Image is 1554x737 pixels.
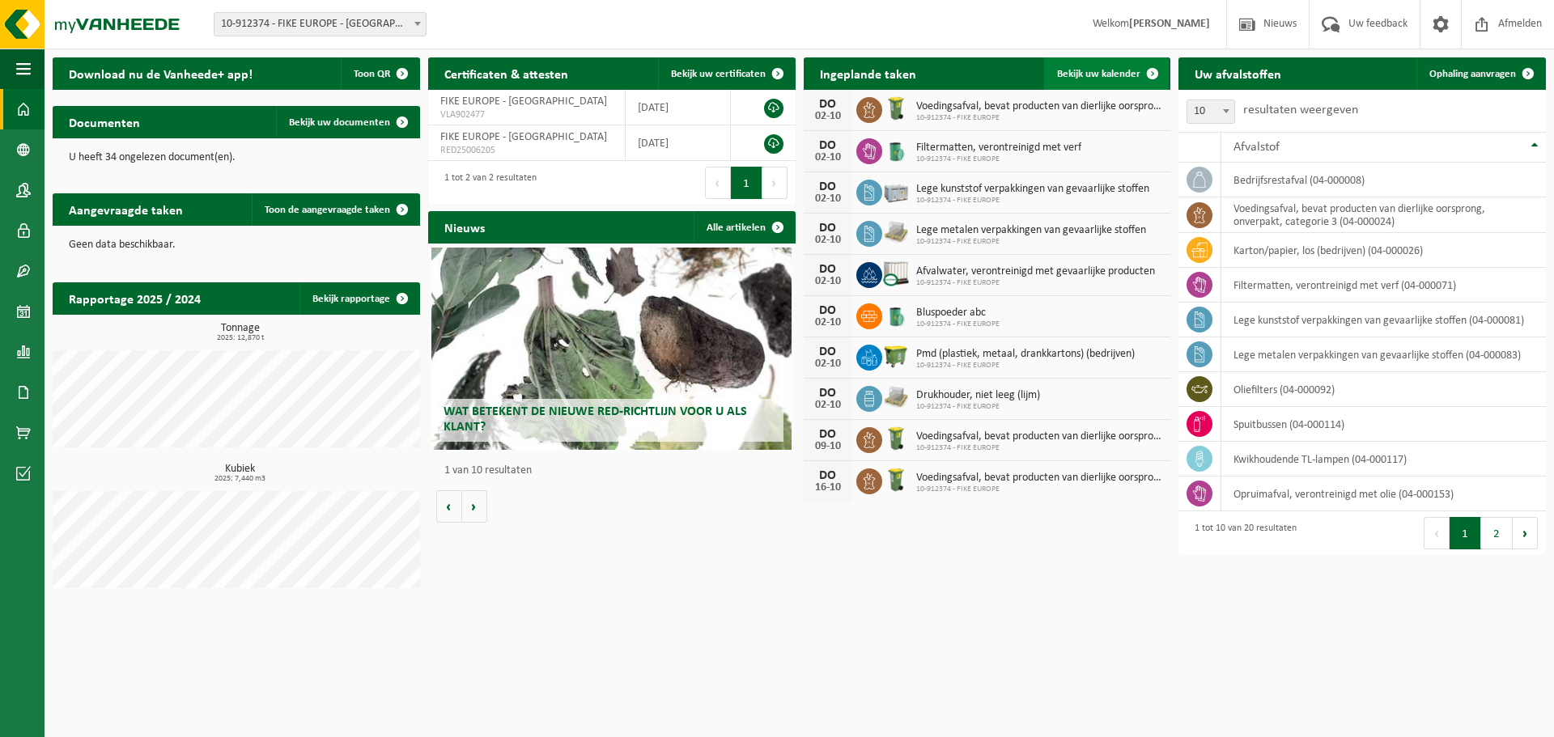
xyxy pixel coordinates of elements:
span: 10-912374 - FIKE EUROPE [916,196,1149,205]
span: RED25006205 [440,144,613,157]
td: [DATE] [626,125,731,161]
td: [DATE] [626,90,731,125]
div: 16-10 [812,482,844,493]
p: 1 van 10 resultaten [444,465,788,477]
img: LP-PA-00000-WDN-11 [882,218,910,246]
h2: Aangevraagde taken [53,193,199,225]
span: Voedingsafval, bevat producten van dierlijke oorsprong, onverpakt, categorie 3 [916,100,1163,113]
span: Bluspoeder abc [916,307,1000,320]
p: U heeft 34 ongelezen document(en). [69,152,404,163]
div: DO [812,345,844,358]
td: lege kunststof verpakkingen van gevaarlijke stoffen (04-000081) [1221,303,1546,337]
span: Filtermatten, verontreinigd met verf [916,142,1081,155]
div: 1 tot 2 van 2 resultaten [436,165,537,201]
div: DO [812,98,844,111]
td: karton/papier, los (bedrijven) (04-000026) [1221,233,1546,268]
div: DO [812,139,844,152]
a: Wat betekent de nieuwe RED-richtlijn voor u als klant? [431,248,792,450]
button: Toon QR [341,57,418,90]
div: 02-10 [812,152,844,163]
div: DO [812,387,844,400]
span: Bekijk uw certificaten [671,69,766,79]
span: Afvalstof [1233,141,1280,154]
button: 2 [1481,517,1513,549]
button: Next [762,167,788,199]
span: 10-912374 - FIKE EUROPE [916,155,1081,164]
button: Vorige [436,490,462,523]
div: 02-10 [812,193,844,205]
span: Drukhouder, niet leeg (lijm) [916,389,1040,402]
span: 10-912374 - FIKE EUROPE [916,278,1155,288]
img: PB-OT-0200-MET-00-02 [882,136,910,163]
label: resultaten weergeven [1243,104,1358,116]
span: 2025: 7,440 m3 [61,475,420,483]
span: Lege metalen verpakkingen van gevaarlijke stoffen [916,224,1146,237]
span: Bekijk uw documenten [289,117,390,128]
span: 10 [1187,100,1235,124]
div: 02-10 [812,111,844,122]
span: Toon de aangevraagde taken [265,205,390,215]
div: DO [812,469,844,482]
button: Previous [705,167,731,199]
button: 1 [731,167,762,199]
a: Bekijk uw kalender [1044,57,1169,90]
div: DO [812,180,844,193]
span: 10-912374 - FIKE EUROPE [916,113,1163,123]
td: voedingsafval, bevat producten van dierlijke oorsprong, onverpakt, categorie 3 (04-000024) [1221,197,1546,233]
span: Voedingsafval, bevat producten van dierlijke oorsprong, onverpakt, categorie 3 [916,430,1163,443]
img: WB-1100-HPE-GN-50 [882,342,910,370]
div: 02-10 [812,235,844,246]
div: DO [812,428,844,441]
div: DO [812,263,844,276]
span: 10-912374 - FIKE EUROPE [916,485,1163,494]
a: Toon de aangevraagde taken [252,193,418,226]
img: WB-0140-HPE-GN-50 [882,466,910,493]
span: 10-912374 - FIKE EUROPE [916,361,1135,371]
span: 10-912374 - FIKE EUROPE [916,320,1000,329]
img: PB-LB-0680-HPE-GY-11 [882,177,910,205]
img: LP-PA-00000-WDN-11 [882,383,910,411]
h2: Download nu de Vanheede+ app! [53,57,269,89]
h2: Rapportage 2025 / 2024 [53,282,217,314]
h2: Uw afvalstoffen [1178,57,1297,89]
div: 02-10 [812,358,844,370]
span: Toon QR [354,69,390,79]
td: lege metalen verpakkingen van gevaarlijke stoffen (04-000083) [1221,337,1546,372]
span: FIKE EUROPE - [GEOGRAPHIC_DATA] [440,131,607,143]
h2: Documenten [53,106,156,138]
h2: Ingeplande taken [804,57,932,89]
img: PB-IC-CU [882,260,910,287]
span: 10-912374 - FIKE EUROPE - HERENTALS [214,13,426,36]
span: Ophaling aanvragen [1429,69,1516,79]
h3: Kubiek [61,464,420,483]
span: Lege kunststof verpakkingen van gevaarlijke stoffen [916,183,1149,196]
button: 1 [1450,517,1481,549]
h3: Tonnage [61,323,420,342]
strong: [PERSON_NAME] [1129,18,1210,30]
span: 2025: 12,870 t [61,334,420,342]
span: Wat betekent de nieuwe RED-richtlijn voor u als klant? [444,405,747,434]
div: 02-10 [812,317,844,328]
a: Bekijk rapportage [299,282,418,315]
div: DO [812,304,844,317]
td: bedrijfsrestafval (04-000008) [1221,163,1546,197]
div: 02-10 [812,276,844,287]
a: Bekijk uw certificaten [658,57,794,90]
a: Bekijk uw documenten [276,106,418,138]
div: 09-10 [812,441,844,452]
span: Afvalwater, verontreinigd met gevaarlijke producten [916,265,1155,278]
td: spuitbussen (04-000114) [1221,407,1546,442]
p: Geen data beschikbaar. [69,239,404,251]
h2: Nieuws [428,211,501,243]
span: Pmd (plastiek, metaal, drankkartons) (bedrijven) [916,348,1135,361]
span: 10-912374 - FIKE EUROPE [916,402,1040,412]
span: Bekijk uw kalender [1057,69,1140,79]
span: FIKE EUROPE - [GEOGRAPHIC_DATA] [440,95,607,108]
img: WB-0140-HPE-GN-50 [882,425,910,452]
a: Alle artikelen [694,211,794,244]
a: Ophaling aanvragen [1416,57,1544,90]
span: 10-912374 - FIKE EUROPE [916,237,1146,247]
span: 10 [1187,100,1234,123]
td: opruimafval, verontreinigd met olie (04-000153) [1221,477,1546,511]
span: 10-912374 - FIKE EUROPE [916,443,1163,453]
